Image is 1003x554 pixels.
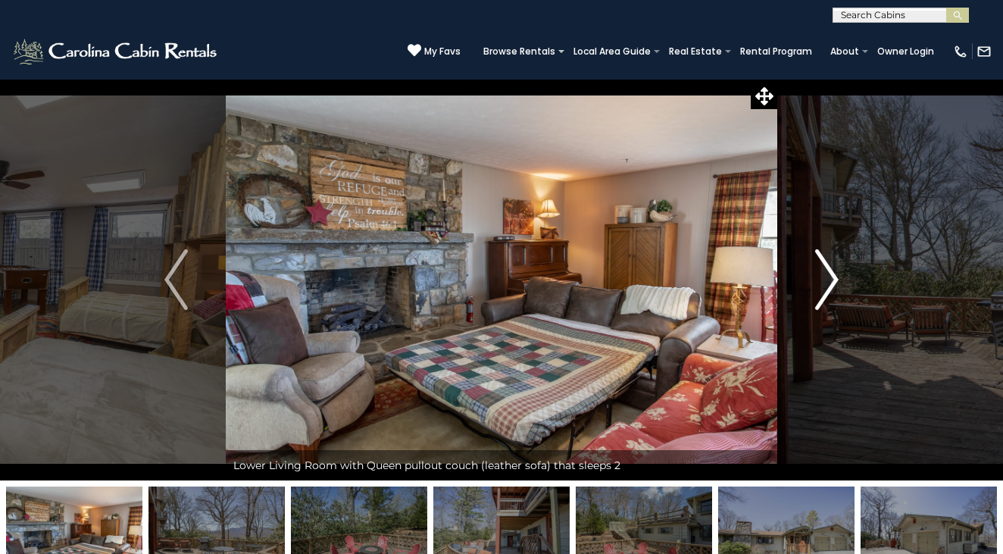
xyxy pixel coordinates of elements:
[424,45,461,58] span: My Favs
[566,41,658,62] a: Local Area Guide
[164,249,187,310] img: arrow
[408,43,461,59] a: My Favs
[777,79,876,480] button: Next
[976,44,992,59] img: mail-regular-white.png
[476,41,563,62] a: Browse Rentals
[226,450,777,480] div: Lower Living Room with Queen pullout couch (leather sofa) that sleeps 2
[11,36,221,67] img: White-1-2.png
[127,79,226,480] button: Previous
[823,41,867,62] a: About
[661,41,730,62] a: Real Estate
[733,41,820,62] a: Rental Program
[870,41,942,62] a: Owner Login
[953,44,968,59] img: phone-regular-white.png
[815,249,838,310] img: arrow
